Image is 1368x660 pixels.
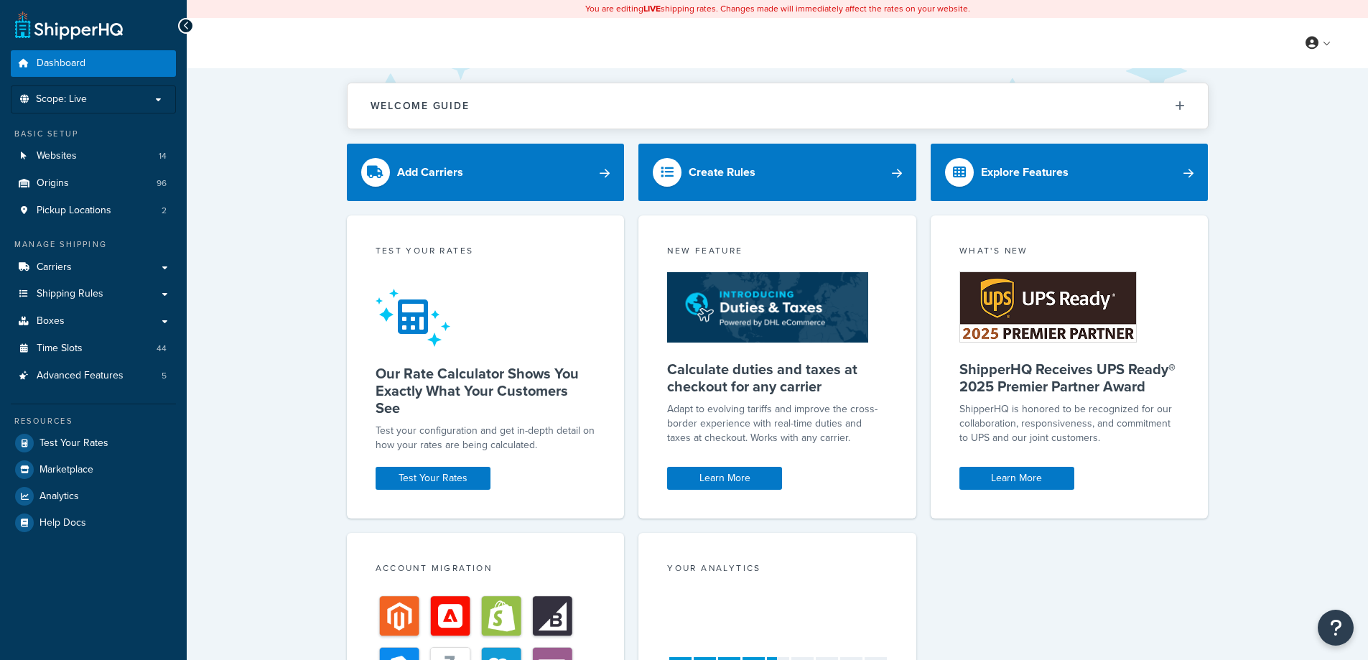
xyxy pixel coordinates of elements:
span: Carriers [37,261,72,274]
span: Dashboard [37,57,85,70]
div: Your Analytics [667,562,888,578]
span: Marketplace [39,464,93,476]
div: Account Migration [376,562,596,578]
a: Help Docs [11,510,176,536]
a: Learn More [667,467,782,490]
a: Marketplace [11,457,176,483]
div: Create Rules [689,162,755,182]
span: Time Slots [37,343,83,355]
div: Manage Shipping [11,238,176,251]
li: Time Slots [11,335,176,362]
div: New Feature [667,244,888,261]
h2: Welcome Guide [371,101,470,111]
h5: Calculate duties and taxes at checkout for any carrier [667,361,888,395]
span: 96 [157,177,167,190]
div: Basic Setup [11,128,176,140]
span: Pickup Locations [37,205,111,217]
div: Add Carriers [397,162,463,182]
span: Boxes [37,315,65,327]
span: Scope: Live [36,93,87,106]
div: What's New [959,244,1180,261]
a: Advanced Features5 [11,363,176,389]
a: Shipping Rules [11,281,176,307]
a: Carriers [11,254,176,281]
div: Test your rates [376,244,596,261]
li: Advanced Features [11,363,176,389]
h5: Our Rate Calculator Shows You Exactly What Your Customers See [376,365,596,417]
h5: ShipperHQ Receives UPS Ready® 2025 Premier Partner Award [959,361,1180,395]
a: Test Your Rates [11,430,176,456]
p: ShipperHQ is honored to be recognized for our collaboration, responsiveness, and commitment to UP... [959,402,1180,445]
a: Websites14 [11,143,176,169]
span: 14 [159,150,167,162]
a: Create Rules [638,144,916,201]
a: Boxes [11,308,176,335]
li: Websites [11,143,176,169]
button: Welcome Guide [348,83,1208,129]
li: Pickup Locations [11,197,176,224]
a: Learn More [959,467,1074,490]
span: Origins [37,177,69,190]
span: Analytics [39,491,79,503]
a: Dashboard [11,50,176,77]
div: Explore Features [981,162,1069,182]
b: LIVE [643,2,661,15]
li: Origins [11,170,176,197]
span: Advanced Features [37,370,124,382]
span: 2 [162,205,167,217]
a: Analytics [11,483,176,509]
span: Shipping Rules [37,288,103,300]
a: Time Slots44 [11,335,176,362]
button: Open Resource Center [1318,610,1354,646]
span: Websites [37,150,77,162]
a: Pickup Locations2 [11,197,176,224]
span: Help Docs [39,517,86,529]
a: Test Your Rates [376,467,490,490]
span: 44 [157,343,167,355]
span: Test Your Rates [39,437,108,450]
div: Resources [11,415,176,427]
a: Add Carriers [347,144,625,201]
a: Origins96 [11,170,176,197]
a: Explore Features [931,144,1209,201]
span: 5 [162,370,167,382]
p: Adapt to evolving tariffs and improve the cross-border experience with real-time duties and taxes... [667,402,888,445]
div: Test your configuration and get in-depth detail on how your rates are being calculated. [376,424,596,452]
